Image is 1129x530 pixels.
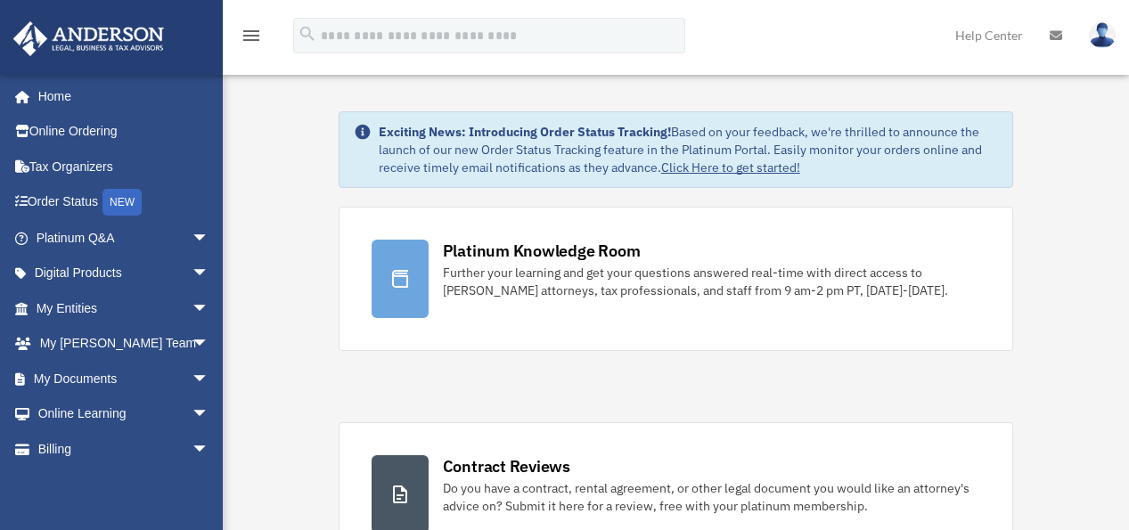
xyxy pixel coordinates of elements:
[12,431,236,467] a: Billingarrow_drop_down
[241,31,262,46] a: menu
[379,124,671,140] strong: Exciting News: Introducing Order Status Tracking!
[298,24,317,44] i: search
[12,256,236,291] a: Digital Productsarrow_drop_down
[192,396,227,433] span: arrow_drop_down
[192,290,227,327] span: arrow_drop_down
[192,431,227,468] span: arrow_drop_down
[443,455,570,477] div: Contract Reviews
[443,479,981,515] div: Do you have a contract, rental agreement, or other legal document you would like an attorney's ad...
[12,149,236,184] a: Tax Organizers
[339,207,1014,351] a: Platinum Knowledge Room Further your learning and get your questions answered real-time with dire...
[241,25,262,46] i: menu
[192,361,227,397] span: arrow_drop_down
[192,256,227,292] span: arrow_drop_down
[8,21,169,56] img: Anderson Advisors Platinum Portal
[12,78,227,114] a: Home
[12,114,236,150] a: Online Ordering
[102,189,142,216] div: NEW
[12,361,236,396] a: My Documentsarrow_drop_down
[1089,22,1116,48] img: User Pic
[12,184,236,221] a: Order StatusNEW
[443,264,981,299] div: Further your learning and get your questions answered real-time with direct access to [PERSON_NAM...
[443,240,641,262] div: Platinum Knowledge Room
[12,467,236,502] a: Events Calendar
[192,220,227,257] span: arrow_drop_down
[12,290,236,326] a: My Entitiesarrow_drop_down
[661,159,800,175] a: Click Here to get started!
[192,326,227,363] span: arrow_drop_down
[379,123,999,176] div: Based on your feedback, we're thrilled to announce the launch of our new Order Status Tracking fe...
[12,220,236,256] a: Platinum Q&Aarrow_drop_down
[12,326,236,362] a: My [PERSON_NAME] Teamarrow_drop_down
[12,396,236,432] a: Online Learningarrow_drop_down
